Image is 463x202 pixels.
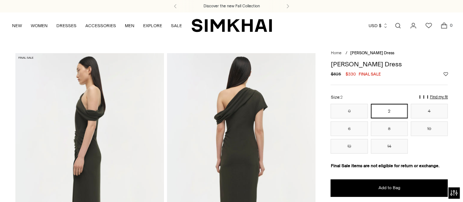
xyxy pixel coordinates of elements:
a: Discover the new Fall Collection [204,3,260,9]
a: SALE [171,18,182,34]
a: WOMEN [31,18,48,34]
span: Add to Bag [378,185,400,191]
button: 0 [331,104,367,118]
span: 2 [340,95,342,100]
nav: breadcrumbs [331,50,448,56]
button: 10 [411,121,448,136]
button: 8 [371,121,408,136]
a: NEW [12,18,22,34]
span: [PERSON_NAME] Dress [350,51,394,55]
a: Go to the account page [406,18,421,33]
button: 2 [371,104,408,118]
button: Add to Bag [331,179,448,197]
h1: [PERSON_NAME] Dress [331,61,448,67]
div: / [345,50,347,56]
span: 0 [448,22,454,29]
button: 4 [411,104,448,118]
a: SIMKHAI [191,18,272,33]
button: USD $ [369,18,388,34]
a: Open cart modal [437,18,451,33]
a: Open search modal [391,18,405,33]
span: $330 [345,71,355,77]
button: Add to Wishlist [443,72,448,76]
button: 12 [331,139,367,154]
a: Home [331,51,341,55]
button: 14 [371,139,408,154]
label: Size: [331,94,342,101]
strong: Final Sale items are not eligible for return or exchange. [331,163,439,168]
a: DRESSES [56,18,76,34]
a: MEN [125,18,134,34]
s: $825 [331,71,341,77]
button: 6 [331,121,367,136]
a: EXPLORE [143,18,162,34]
a: ACCESSORIES [85,18,116,34]
a: Wishlist [421,18,436,33]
